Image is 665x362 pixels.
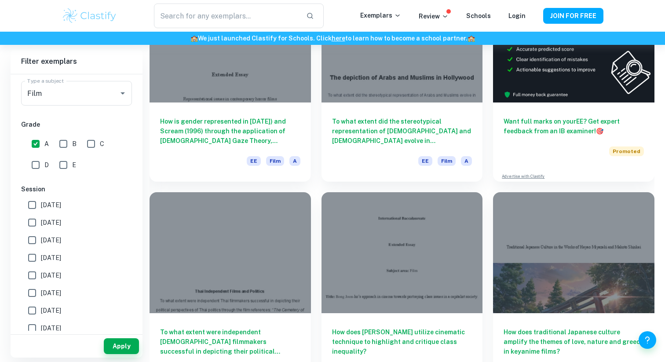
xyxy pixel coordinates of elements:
h6: How does traditional Japanese culture amplify the themes of love, nature and greed in keyanime fi... [504,327,644,356]
span: Film [438,156,456,166]
p: Exemplars [360,11,401,20]
h6: To what extent were independent [DEMOGRAPHIC_DATA] filmmakers successful in depicting their polit... [160,327,300,356]
input: Search for any exemplars... [154,4,299,28]
button: Apply [104,338,139,354]
span: [DATE] [41,288,61,298]
a: Login [508,12,526,19]
a: Schools [466,12,491,19]
span: D [44,160,49,170]
a: here [332,35,345,42]
h6: Grade [21,120,132,129]
img: Clastify logo [62,7,117,25]
h6: We just launched Clastify for Schools. Click to learn how to become a school partner. [2,33,663,43]
h6: How does [PERSON_NAME] utilize cinematic technique to highlight and critique class inequality? [332,327,472,356]
button: Open [117,87,129,99]
span: Promoted [609,146,644,156]
span: [DATE] [41,271,61,280]
h6: How is gender represented in [DATE]) and Scream (1996) through the application of [DEMOGRAPHIC_DA... [160,117,300,146]
p: Review [419,11,449,21]
span: A [461,156,472,166]
span: E [72,160,76,170]
span: EE [247,156,261,166]
a: Advertise with Clastify [502,173,544,179]
span: [DATE] [41,253,61,263]
span: C [100,139,104,149]
span: 🏫 [190,35,198,42]
h6: Want full marks on your EE ? Get expert feedback from an IB examiner! [504,117,644,136]
span: [DATE] [41,306,61,315]
h6: Filter exemplars [11,49,142,74]
span: [DATE] [41,323,61,333]
label: Type a subject [27,77,64,84]
span: [DATE] [41,200,61,210]
span: Film [266,156,284,166]
button: JOIN FOR FREE [543,8,603,24]
span: A [44,139,49,149]
h6: Session [21,184,132,194]
span: 🏫 [468,35,475,42]
span: EE [418,156,432,166]
span: [DATE] [41,235,61,245]
button: Help and Feedback [639,331,656,349]
h6: To what extent did the stereotypical representation of [DEMOGRAPHIC_DATA] and [DEMOGRAPHIC_DATA] ... [332,117,472,146]
span: 🎯 [596,128,603,135]
span: B [72,139,77,149]
span: A [289,156,300,166]
span: [DATE] [41,218,61,227]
